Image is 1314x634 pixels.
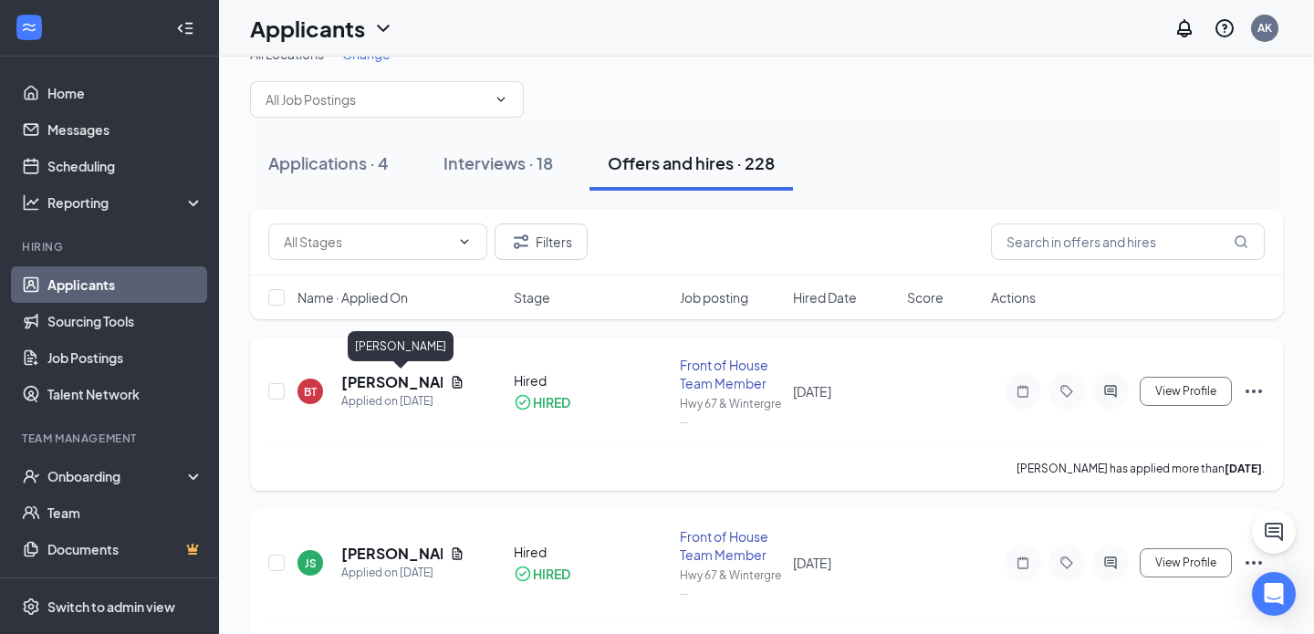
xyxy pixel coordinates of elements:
svg: Tag [1056,556,1078,570]
a: Scheduling [47,148,203,184]
a: Home [47,75,203,111]
button: View Profile [1140,377,1232,406]
a: Job Postings [47,339,203,376]
div: Front of House Team Member [680,356,783,392]
div: Hired [514,543,668,561]
span: Score [907,288,944,307]
div: Team Management [22,431,200,446]
div: Open Intercom Messenger [1252,572,1296,616]
svg: ChevronDown [372,17,394,39]
span: [DATE] [793,555,831,571]
input: All Stages [284,232,450,252]
div: [PERSON_NAME] [348,331,454,361]
span: View Profile [1155,556,1216,569]
svg: Notifications [1173,17,1195,39]
div: Offers and hires · 228 [608,151,775,174]
a: Applicants [47,266,203,303]
svg: ChevronDown [457,234,472,249]
a: SurveysCrown [47,567,203,604]
div: Hiring [22,239,200,255]
h5: [PERSON_NAME] [341,544,443,564]
svg: Document [450,546,464,561]
a: Sourcing Tools [47,303,203,339]
div: Switch to admin view [47,598,175,616]
span: Actions [991,288,1036,307]
div: HIRED [533,393,570,411]
div: Applications · 4 [268,151,389,174]
svg: UserCheck [22,467,40,485]
svg: CheckmarkCircle [514,565,532,583]
svg: Note [1012,384,1034,399]
svg: ActiveChat [1100,556,1121,570]
p: [PERSON_NAME] has applied more than . [1017,461,1265,476]
svg: Analysis [22,193,40,212]
svg: CheckmarkCircle [514,393,532,411]
div: AK [1257,20,1272,36]
b: [DATE] [1225,462,1262,475]
svg: Collapse [176,19,194,37]
span: [DATE] [793,383,831,400]
a: Team [47,494,203,531]
button: ChatActive [1252,510,1296,554]
div: Onboarding [47,467,188,485]
h5: [PERSON_NAME] [341,372,443,392]
div: Front of House Team Member [680,527,783,564]
span: Hired Date [793,288,857,307]
svg: Filter [510,231,532,253]
svg: ChevronDown [494,92,508,107]
div: Reporting [47,193,204,212]
div: BT [304,384,317,400]
h1: Applicants [250,13,365,44]
span: Job posting [680,288,748,307]
span: Stage [514,288,550,307]
a: Messages [47,111,203,148]
a: DocumentsCrown [47,531,203,567]
svg: Ellipses [1243,552,1265,574]
svg: Document [450,375,464,390]
svg: ChatActive [1263,521,1285,543]
div: Applied on [DATE] [341,392,464,411]
div: Hwy 67 & Wintergre ... [680,396,783,427]
svg: Tag [1056,384,1078,399]
a: Talent Network [47,376,203,412]
svg: Ellipses [1243,380,1265,402]
span: View Profile [1155,385,1216,398]
div: HIRED [533,565,570,583]
div: Interviews · 18 [443,151,553,174]
svg: QuestionInfo [1214,17,1236,39]
div: JS [305,556,317,571]
input: All Job Postings [266,89,486,109]
svg: MagnifyingGlass [1234,234,1248,249]
button: View Profile [1140,548,1232,577]
input: Search in offers and hires [991,223,1265,260]
div: Hwy 67 & Wintergre ... [680,567,783,598]
svg: WorkstreamLogo [20,18,38,36]
svg: Settings [22,598,40,616]
div: Hired [514,371,668,390]
span: Name · Applied On [297,288,408,307]
svg: ActiveChat [1100,384,1121,399]
div: Applied on [DATE] [341,564,464,582]
button: Filter Filters [495,223,588,260]
svg: Note [1012,556,1034,570]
